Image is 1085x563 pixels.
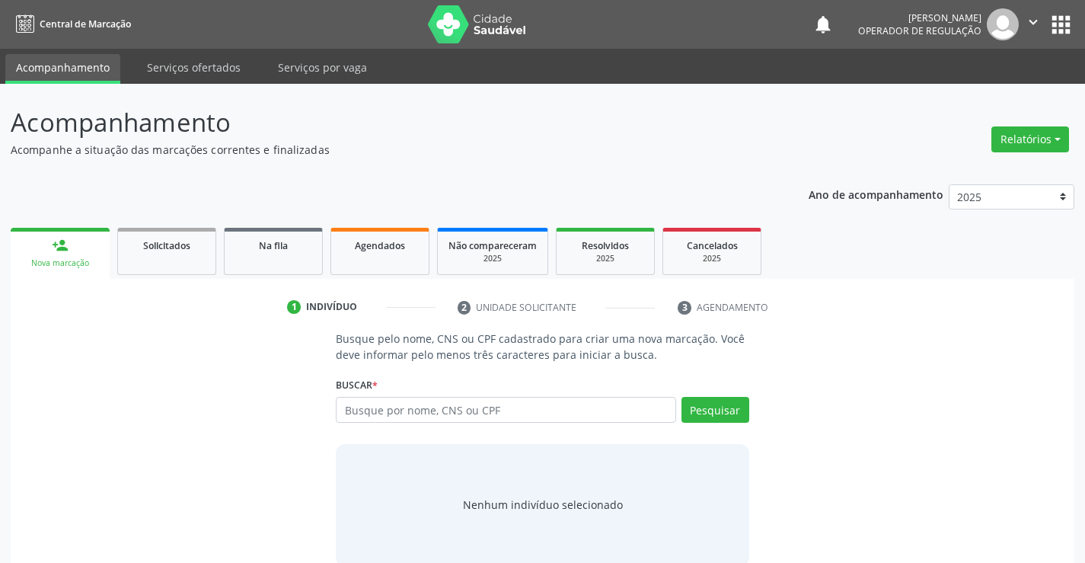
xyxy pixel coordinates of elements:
[52,237,69,254] div: person_add
[1025,14,1042,30] i: 
[336,331,748,363] p: Busque pelo nome, CNS ou CPF cadastrado para criar uma nova marcação. Você deve informar pelo men...
[812,14,834,35] button: notifications
[143,239,190,252] span: Solicitados
[355,239,405,252] span: Agendados
[1019,8,1048,40] button: 
[11,11,131,37] a: Central de Marcação
[5,54,120,84] a: Acompanhamento
[136,54,251,81] a: Serviços ofertados
[858,11,981,24] div: [PERSON_NAME]
[987,8,1019,40] img: img
[40,18,131,30] span: Central de Marcação
[448,253,537,264] div: 2025
[306,300,357,314] div: Indivíduo
[21,258,99,269] div: Nova marcação
[267,54,378,81] a: Serviços por vaga
[809,184,943,203] p: Ano de acompanhamento
[991,126,1069,152] button: Relatórios
[858,24,981,37] span: Operador de regulação
[11,104,755,142] p: Acompanhamento
[1048,11,1074,38] button: apps
[336,373,378,397] label: Buscar
[448,239,537,252] span: Não compareceram
[567,253,643,264] div: 2025
[681,397,749,423] button: Pesquisar
[582,239,629,252] span: Resolvidos
[463,497,623,513] div: Nenhum indivíduo selecionado
[287,300,301,314] div: 1
[259,239,288,252] span: Na fila
[11,142,755,158] p: Acompanhe a situação das marcações correntes e finalizadas
[336,397,675,423] input: Busque por nome, CNS ou CPF
[674,253,750,264] div: 2025
[687,239,738,252] span: Cancelados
